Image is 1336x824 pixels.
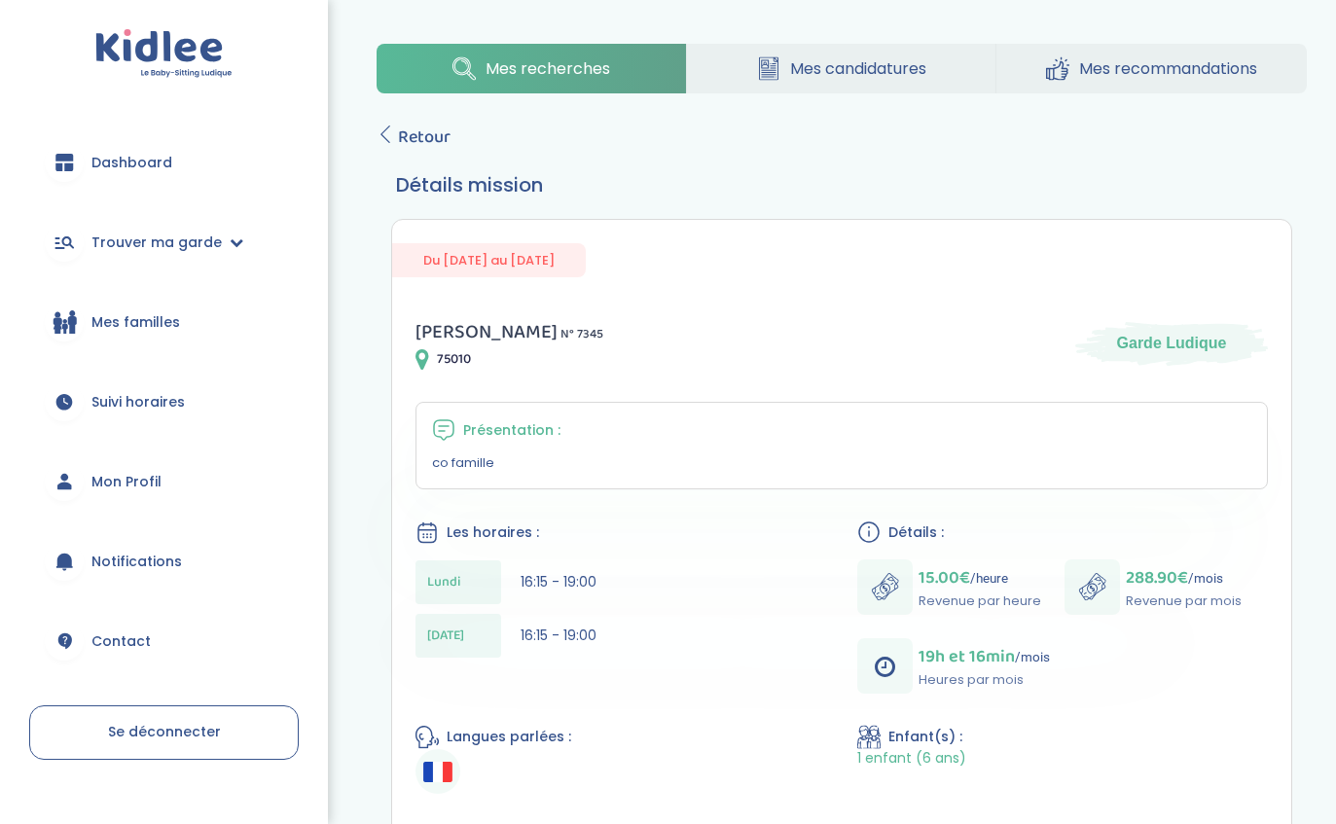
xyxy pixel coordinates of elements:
span: 19h et 16min [919,643,1015,670]
img: logo.svg [95,29,233,79]
span: Présentation : [463,420,560,441]
span: Retour [398,124,451,151]
span: Mes recherches [486,56,610,81]
p: Revenue par heure [919,591,1041,611]
a: Mes recherches [377,44,686,93]
span: Langues parlées : [447,727,571,747]
span: Enfant(s) : [888,727,962,747]
a: Contact [29,606,299,676]
span: Détails : [888,522,944,543]
a: Mes familles [29,287,299,357]
span: Les horaires : [447,522,539,543]
img: Français [423,762,452,782]
a: Retour [377,124,451,151]
p: Heures par mois [919,670,1050,690]
span: Dashboard [91,153,172,173]
span: 288.90€ [1126,564,1188,591]
a: Mes recommandations [996,44,1307,93]
span: Mes familles [91,312,180,333]
span: [PERSON_NAME] [415,316,558,347]
p: co famille [432,453,1251,473]
h3: Détails mission [396,170,1287,199]
a: Mon Profil [29,447,299,517]
a: Mes candidatures [687,44,996,93]
span: 1 enfant (6 ans) [857,749,966,768]
span: Se déconnecter [108,722,221,741]
a: Notifications [29,526,299,596]
span: 75010 [437,349,471,370]
span: Garde Ludique [1117,333,1227,354]
span: N° 7345 [560,324,603,344]
a: Suivi horaires [29,367,299,437]
span: Mes candidatures [790,56,926,81]
span: Contact [91,631,151,652]
span: Lundi [427,572,461,592]
p: /mois [1126,564,1242,591]
a: Dashboard [29,127,299,197]
a: Se déconnecter [29,705,299,760]
span: Notifications [91,552,182,572]
span: Trouver ma garde [91,233,222,253]
span: 16:15 - 19:00 [521,572,596,591]
span: [DATE] [427,626,464,646]
p: /mois [919,643,1050,670]
span: 16:15 - 19:00 [521,626,596,645]
span: Suivi horaires [91,392,185,412]
span: 15.00€ [919,564,970,591]
span: Mon Profil [91,472,162,492]
span: Du [DATE] au [DATE] [392,243,586,277]
a: Trouver ma garde [29,207,299,277]
p: /heure [919,564,1041,591]
p: Revenue par mois [1126,591,1242,611]
span: Mes recommandations [1079,56,1257,81]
